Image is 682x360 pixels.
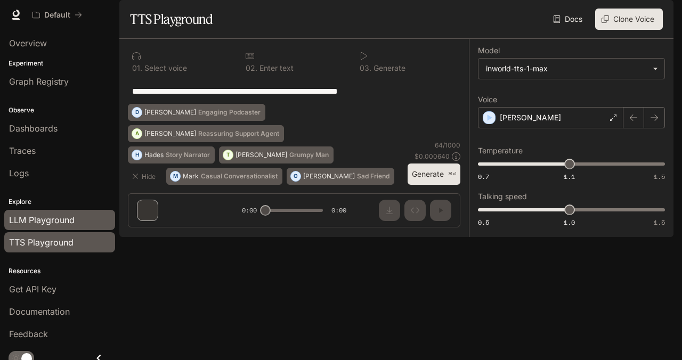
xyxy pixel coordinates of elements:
button: A[PERSON_NAME]Reassuring Support Agent [128,125,284,142]
div: T [223,146,233,163]
button: Clone Voice [595,9,663,30]
p: Voice [478,96,497,103]
p: Story Narrator [166,152,210,158]
span: 1.5 [654,172,665,181]
p: Hades [144,152,164,158]
button: O[PERSON_NAME]Sad Friend [287,168,394,185]
div: O [291,168,301,185]
button: HHadesStory Narrator [128,146,215,163]
span: 1.1 [564,172,575,181]
h1: TTS Playground [130,9,213,30]
p: Model [478,47,500,54]
div: D [132,104,142,121]
p: Talking speed [478,193,527,200]
p: Sad Friend [357,173,389,179]
div: A [132,125,142,142]
p: 0 1 . [132,64,142,72]
p: ⌘⏎ [448,171,456,177]
button: MMarkCasual Conversationalist [166,168,282,185]
span: 1.0 [564,218,575,227]
span: 0.7 [478,172,489,181]
span: 1.5 [654,218,665,227]
div: inworld-tts-1-max [486,63,647,74]
button: Hide [128,168,162,185]
p: Temperature [478,147,523,154]
p: 0 3 . [360,64,371,72]
button: D[PERSON_NAME]Engaging Podcaster [128,104,265,121]
a: Docs [551,9,587,30]
p: Reassuring Support Agent [198,130,279,137]
div: inworld-tts-1-max [478,59,664,79]
p: [PERSON_NAME] [236,152,287,158]
p: Enter text [257,64,294,72]
div: H [132,146,142,163]
span: 0.5 [478,218,489,227]
p: Generate [371,64,405,72]
button: Generate⌘⏎ [408,163,460,185]
p: 0 2 . [246,64,257,72]
p: Default [44,11,70,20]
button: T[PERSON_NAME]Grumpy Man [219,146,334,163]
p: [PERSON_NAME] [303,173,355,179]
p: Mark [183,173,199,179]
p: [PERSON_NAME] [500,112,561,123]
p: Grumpy Man [289,152,329,158]
div: M [170,168,180,185]
p: [PERSON_NAME] [144,109,196,116]
p: Select voice [142,64,187,72]
p: [PERSON_NAME] [144,130,196,137]
p: Engaging Podcaster [198,109,261,116]
button: All workspaces [28,4,87,26]
p: Casual Conversationalist [201,173,278,179]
